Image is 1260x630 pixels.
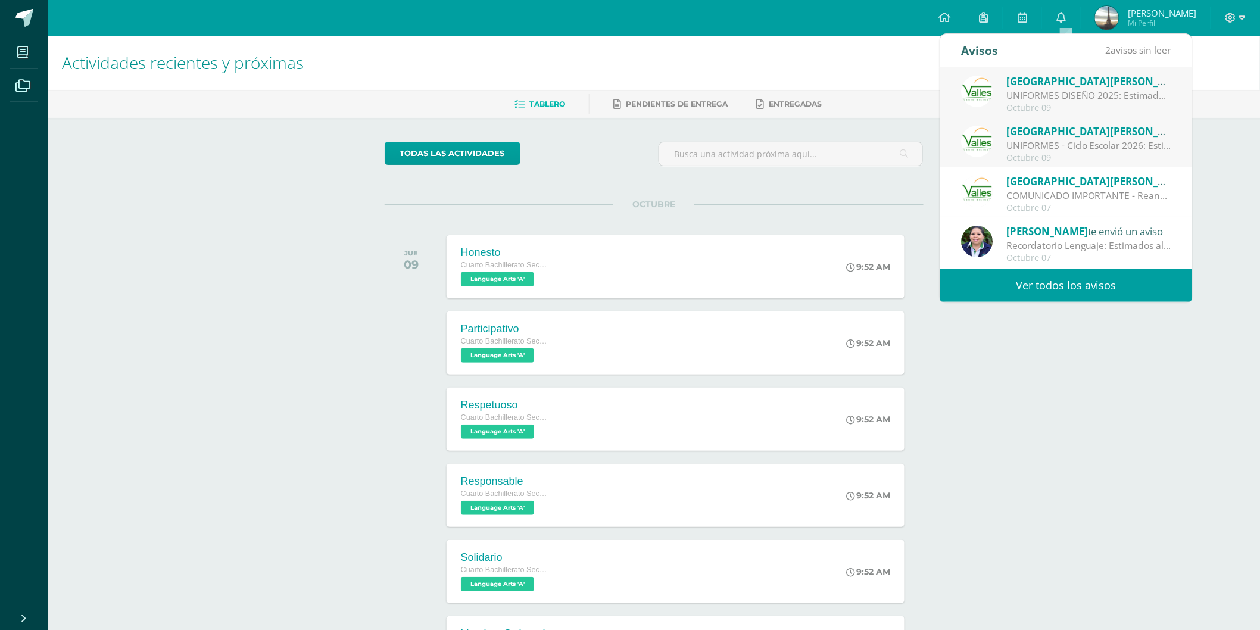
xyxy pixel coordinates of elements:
div: te envió un aviso [1006,223,1172,239]
span: [PERSON_NAME] [1006,224,1088,238]
span: Language Arts 'A' [461,577,534,591]
span: Language Arts 'A' [461,272,534,286]
div: UNIFORMES - Ciclo Escolar 2026: Estimados padres de familia: Reciban un cordial saludo. Por este ... [1006,139,1172,152]
div: te envió un aviso [1006,173,1172,189]
span: Cuarto Bachillerato Secundaria [461,337,550,345]
span: [PERSON_NAME] [1128,7,1196,19]
div: Octubre 09 [1006,153,1172,163]
div: Octubre 07 [1006,253,1172,263]
span: [GEOGRAPHIC_DATA][PERSON_NAME] [1006,174,1192,188]
span: [GEOGRAPHIC_DATA][PERSON_NAME] [1006,124,1192,138]
span: Cuarto Bachillerato Secundaria [461,261,550,269]
div: 9:52 AM [846,261,890,272]
img: 94564fe4cf850d796e68e37240ca284b.png [961,76,993,107]
span: OCTUBRE [613,199,694,210]
a: Pendientes de entrega [613,95,728,114]
div: Respetuoso [461,399,550,411]
div: 9:52 AM [846,414,890,425]
a: Ver todos los avisos [940,269,1192,302]
div: 9:52 AM [846,490,890,501]
div: te envió un aviso [1006,123,1172,139]
div: JUE [404,249,419,257]
span: avisos sin leer [1106,43,1171,57]
span: Cuarto Bachillerato Secundaria [461,489,550,498]
div: Honesto [461,247,550,259]
span: [GEOGRAPHIC_DATA][PERSON_NAME] [1006,74,1192,88]
div: Octubre 07 [1006,203,1172,213]
div: Participativo [461,323,550,335]
div: Octubre 09 [1006,103,1172,113]
div: te envió un aviso [1006,73,1172,89]
div: Avisos [961,34,998,67]
span: Mi Perfil [1128,18,1196,28]
div: Solidario [461,551,550,564]
img: 1f47924ee27dd1dd6a7cba3328deef97.png [1095,6,1119,30]
div: Responsable [461,475,550,488]
a: Entregadas [756,95,822,114]
div: UNIFORMES DISEÑO 2025: Estimados padres de familia: Reciban un cordial saludo. Ante la inquietud ... [1006,89,1172,102]
span: Cuarto Bachillerato Secundaria [461,413,550,422]
span: Tablero [529,99,565,108]
span: Pendientes de entrega [626,99,728,108]
span: 2 [1106,43,1111,57]
img: 94564fe4cf850d796e68e37240ca284b.png [961,176,993,207]
span: Language Arts 'A' [461,501,534,515]
div: 9:52 AM [846,338,890,348]
img: 94564fe4cf850d796e68e37240ca284b.png [961,126,993,157]
a: Tablero [514,95,565,114]
span: Entregadas [769,99,822,108]
img: 7c69af67f35011c215e125924d43341a.png [961,226,993,257]
div: COMUNICADO IMPORTANTE - Reanudación de Clases Regulares: Estimados padres de familia y estudiante... [1006,189,1172,202]
a: todas las Actividades [385,142,520,165]
span: Language Arts 'A' [461,425,534,439]
div: 9:52 AM [846,566,890,577]
div: Recordatorio Lenguaje: Estimados alumnos, les recuerdo que hay que realizar las dos autoevaluacio... [1006,239,1172,252]
span: Cuarto Bachillerato Secundaria [461,566,550,574]
span: Actividades recientes y próximas [62,51,304,74]
input: Busca una actividad próxima aquí... [659,142,923,166]
div: 09 [404,257,419,272]
span: Language Arts 'A' [461,348,534,363]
